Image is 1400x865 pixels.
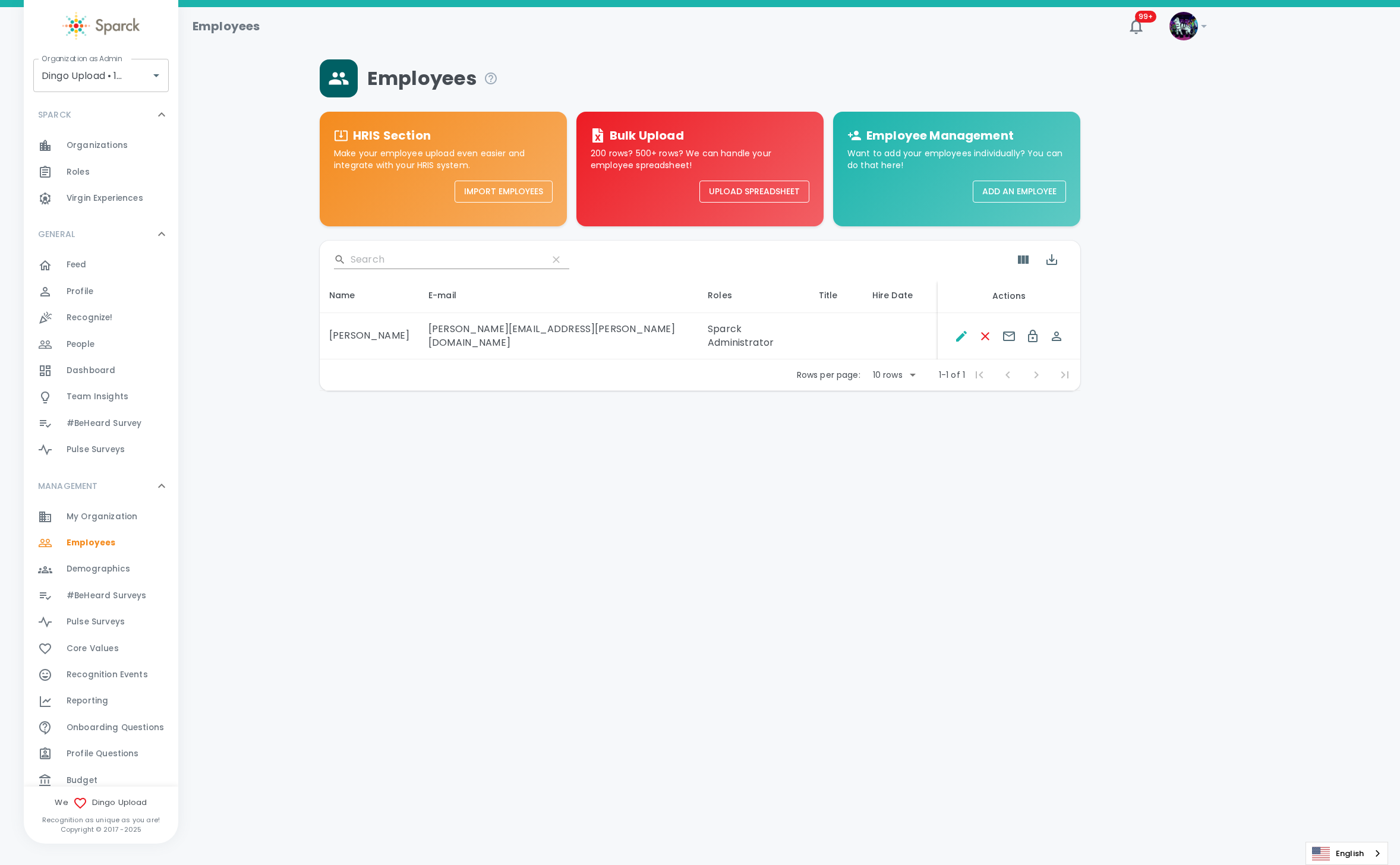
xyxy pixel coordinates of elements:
span: Previous Page [994,361,1022,389]
div: Title [819,288,853,302]
span: My Organization [67,511,137,523]
a: #BeHeard Surveys [24,583,178,609]
a: Pulse Surveys [24,437,178,463]
a: My Organization [24,504,178,530]
span: Profile [67,286,93,298]
a: Organizations [24,132,178,159]
span: Next Page [1022,361,1051,389]
span: Virgin Experiences [67,192,143,204]
button: Import Employees [455,181,553,203]
p: Copyright © 2017 - 2025 [24,825,178,834]
span: Pulse Surveys [67,616,125,628]
a: Roles [24,159,178,185]
button: Edit [950,324,973,348]
div: 10 rows [870,369,906,381]
p: Recognition as unique as you are! [24,815,178,825]
a: Core Values [24,636,178,662]
a: Profile [24,279,178,305]
div: Pulse Surveys [24,609,178,635]
a: Employees [24,530,178,556]
span: Reporting [67,695,108,707]
span: We Dingo Upload [24,796,178,810]
p: MANAGEMENT [38,480,98,492]
a: Demographics [24,556,178,582]
div: SPARCK [24,97,178,132]
span: Roles [67,166,90,178]
span: Onboarding Questions [67,722,164,734]
span: People [67,339,94,351]
span: Team Insights [67,391,128,403]
a: Team Insights [24,384,178,410]
button: Send E-mails [997,324,1021,348]
div: Onboarding Questions [24,715,178,741]
div: Name [329,288,409,302]
button: Spoof This Employee [1045,324,1068,348]
div: MANAGEMENT [24,468,178,504]
div: GENERAL [24,252,178,468]
a: Profile Questions [24,741,178,767]
img: Sparck logo [62,12,140,40]
div: SPARCK [24,132,178,216]
span: Demographics [67,563,130,575]
div: E-mail [428,288,689,302]
span: 99+ [1135,11,1156,23]
div: GENERAL [24,216,178,252]
span: Employees [67,537,115,549]
a: Reporting [24,688,178,714]
p: Rows per page: [797,369,860,381]
a: Recognize! [24,305,178,331]
span: #BeHeard Survey [67,418,141,430]
button: Open [148,67,165,84]
button: Add an Employee [973,181,1066,203]
a: Sparck logo [24,12,178,40]
td: [PERSON_NAME] [320,313,419,360]
a: Recognition Events [24,662,178,688]
span: Recognition Events [67,669,148,681]
h6: Employee Management [866,126,1014,145]
a: Feed [24,252,178,278]
div: MANAGEMENT [24,504,178,798]
h6: HRIS Section [353,126,431,145]
span: Organizations [67,140,128,151]
span: Profile Questions [67,748,139,760]
span: Recognize! [67,312,113,324]
div: People [24,332,178,358]
span: Last Page [1051,361,1079,389]
a: Dashboard [24,358,178,384]
span: #BeHeard Surveys [67,590,146,602]
span: Dashboard [67,365,115,377]
p: 200 rows? 500+ rows? We can handle your employee spreadsheet! [591,147,809,171]
img: Picture of Sparck [1169,12,1198,40]
span: Budget [67,775,97,787]
p: SPARCK [38,109,71,121]
div: Language [1306,842,1388,865]
button: 99+ [1122,12,1150,40]
input: Search [351,250,538,269]
button: Remove Employee [973,324,997,348]
div: Roles [708,288,800,302]
span: First Page [965,361,994,389]
td: [PERSON_NAME][EMAIL_ADDRESS][PERSON_NAME][DOMAIN_NAME] [419,313,698,360]
h6: Bulk Upload [610,126,684,145]
aside: Language selected: English [1306,842,1388,865]
button: Show Columns [1009,245,1038,274]
p: 1-1 of 1 [939,369,965,381]
a: Virgin Experiences [24,185,178,211]
button: Upload Spreadsheet [699,181,809,203]
a: Budget [24,768,178,794]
